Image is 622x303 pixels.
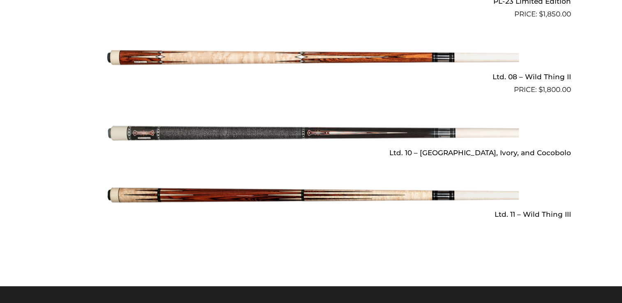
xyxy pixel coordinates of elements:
[51,207,571,222] h2: Ltd. 11 – Wild Thing III
[539,10,543,18] span: $
[539,85,571,94] bdi: 1,800.00
[51,99,571,160] a: Ltd. 10 – [GEOGRAPHIC_DATA], Ivory, and Cocobolo
[51,23,571,95] a: Ltd. 08 – Wild Thing II $1,800.00
[51,145,571,160] h2: Ltd. 10 – [GEOGRAPHIC_DATA], Ivory, and Cocobolo
[51,69,571,85] h2: Ltd. 08 – Wild Thing II
[539,85,543,94] span: $
[104,161,519,230] img: Ltd. 11 - Wild Thing III
[539,10,571,18] bdi: 1,850.00
[51,161,571,222] a: Ltd. 11 – Wild Thing III
[104,23,519,92] img: Ltd. 08 - Wild Thing II
[104,99,519,168] img: Ltd. 10 - Ebony, Ivory, and Cocobolo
